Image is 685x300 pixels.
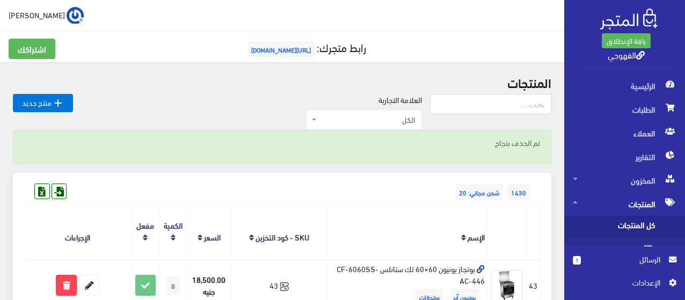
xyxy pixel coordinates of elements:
[564,74,685,98] a: الرئيسية
[305,109,422,130] span: الكل
[248,41,314,57] span: [URL][DOMAIN_NAME]
[508,184,529,200] span: 1430
[468,229,485,244] a: الإسم
[564,239,685,263] a: التصنيفات
[573,169,676,192] span: المخزون
[573,192,676,216] span: المنتجات
[564,98,685,121] a: الطلبات
[581,276,660,288] span: اﻹعدادات
[573,145,676,169] span: التقارير
[564,145,685,169] a: التقارير
[24,137,540,149] p: تم الحذف بنجاح
[319,114,415,125] span: الكل
[564,121,685,145] a: العملاء
[564,169,685,192] a: المخزون
[280,282,289,291] svg: Synced with Zoho Books
[573,256,581,265] span: 1
[13,75,551,89] h2: المنتجات
[600,9,658,30] img: .
[573,121,676,145] span: العملاء
[166,276,180,295] span: 0
[9,6,84,24] a: ... [PERSON_NAME]
[24,203,132,260] th: الإجراءات
[67,7,84,24] img: ...
[245,37,366,57] a: رابط متجرك:[URL][DOMAIN_NAME]
[564,216,685,239] a: كل المنتجات
[136,217,154,232] a: مفعل
[573,74,676,98] span: الرئيسية
[256,229,309,244] a: SKU - كود التخزين
[13,226,54,267] iframe: Drift Widget Chat Controller
[564,192,685,216] a: المنتجات
[589,253,660,265] span: الرسائل
[13,94,73,112] a: منتج جديد
[204,229,221,244] a: السعر
[573,98,676,121] span: الطلبات
[602,33,651,48] a: باقة الإنطلاق
[573,253,676,276] a: 1 الرسائل
[608,47,645,62] a: القهوجي
[430,94,551,114] input: بحث...
[573,276,676,294] a: اﻹعدادات
[456,184,502,200] span: شحن مجاني: 20
[9,39,55,59] a: اشتراكك
[573,216,654,239] span: كل المنتجات
[573,239,654,263] span: التصنيفات
[52,97,64,109] i: 
[9,8,65,21] span: [PERSON_NAME]
[164,217,183,232] a: الكمية
[378,94,422,106] label: العلامة التجارية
